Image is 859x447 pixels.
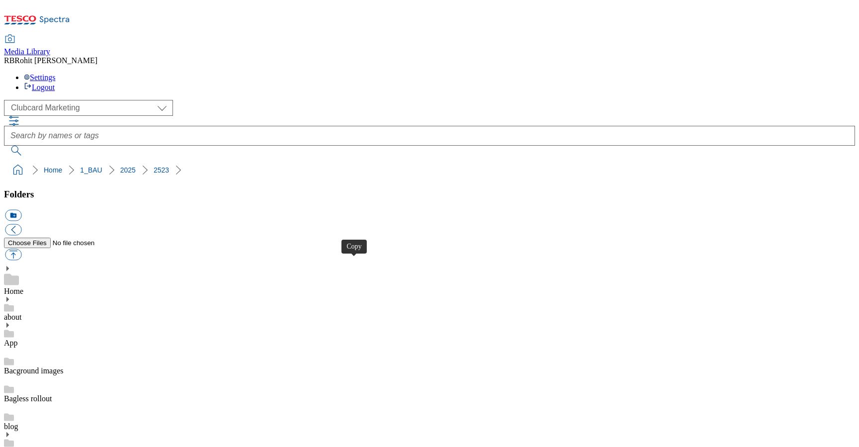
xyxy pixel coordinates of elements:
a: 2523 [154,166,169,174]
span: RB [4,56,14,65]
span: Media Library [4,47,50,56]
a: about [4,313,22,321]
a: Home [4,287,23,295]
a: 1_BAU [80,166,102,174]
h3: Folders [4,189,855,200]
a: home [10,162,26,178]
nav: breadcrumb [4,161,855,179]
a: Bagless rollout [4,394,52,403]
a: Settings [24,73,56,82]
a: Bacground images [4,366,64,375]
a: Logout [24,83,55,91]
a: Home [44,166,62,174]
input: Search by names or tags [4,126,855,146]
a: blog [4,422,18,431]
span: Rohit [PERSON_NAME] [14,56,97,65]
a: Media Library [4,35,50,56]
a: 2025 [120,166,136,174]
a: App [4,339,18,347]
